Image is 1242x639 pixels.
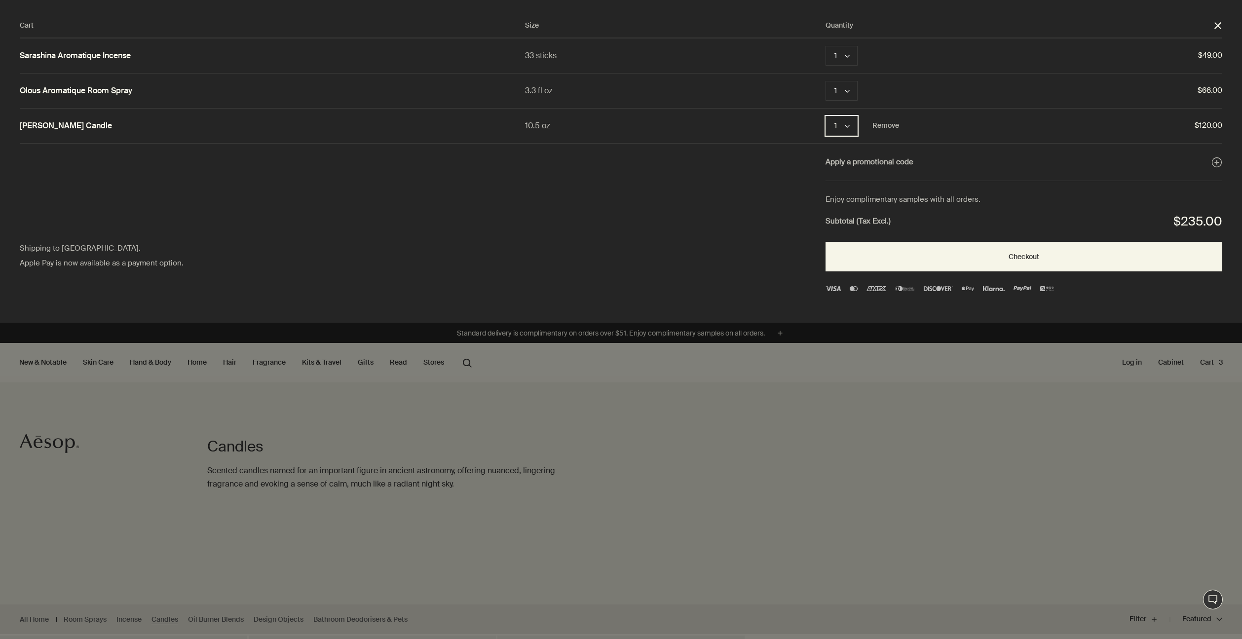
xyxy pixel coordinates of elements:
a: [PERSON_NAME] Candle [20,121,112,131]
div: 33 sticks [525,49,826,62]
div: $235.00 [1173,211,1222,232]
img: alipay-logo [1040,286,1054,291]
div: Size [525,20,826,32]
span: $66.00 [899,84,1222,97]
a: Sarashina Aromatique Incense [20,51,131,61]
img: klarna (1) [983,286,1005,291]
div: 10.5 oz [525,119,826,132]
span: $120.00 [899,119,1222,132]
img: Amex Logo [866,286,886,291]
img: Mastercard Logo [850,286,858,291]
div: 3.3 fl oz [525,84,826,97]
button: Quantity 1 [826,81,858,101]
img: Visa Logo [826,286,841,291]
a: Olous Aromatique Room Spray [20,86,132,96]
button: Live Assistance [1203,590,1223,609]
div: Quantity [826,20,1213,32]
strong: Subtotal (Tax Excl.) [826,215,891,228]
div: Shipping to [GEOGRAPHIC_DATA]. [20,242,397,255]
span: $49.00 [899,49,1222,62]
div: Cart [20,20,525,32]
button: Quantity 1 [826,116,858,136]
img: diners-club-international-2 [895,286,915,291]
div: Enjoy complimentary samples with all orders. [826,193,1222,206]
img: PayPal Logo [1014,286,1031,291]
button: Quantity 1 [826,46,858,66]
div: Apple Pay is now available as a payment option. [20,257,397,270]
button: Remove [872,120,899,132]
button: Checkout [826,242,1222,271]
button: Close [1213,21,1222,30]
button: Apply a promotional code [826,156,1222,169]
img: discover-3 [924,286,953,291]
img: Apple Pay [962,286,974,291]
